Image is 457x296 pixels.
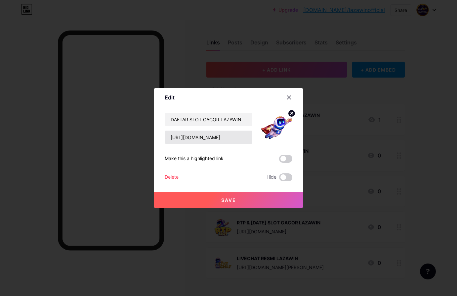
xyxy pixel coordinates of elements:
[165,155,224,163] div: Make this a highlighted link
[261,112,292,144] img: link_thumbnail
[267,173,276,181] span: Hide
[165,131,252,144] input: URL
[165,173,179,181] div: Delete
[165,93,175,101] div: Edit
[221,197,236,203] span: Save
[154,192,303,208] button: Save
[165,113,252,126] input: Title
